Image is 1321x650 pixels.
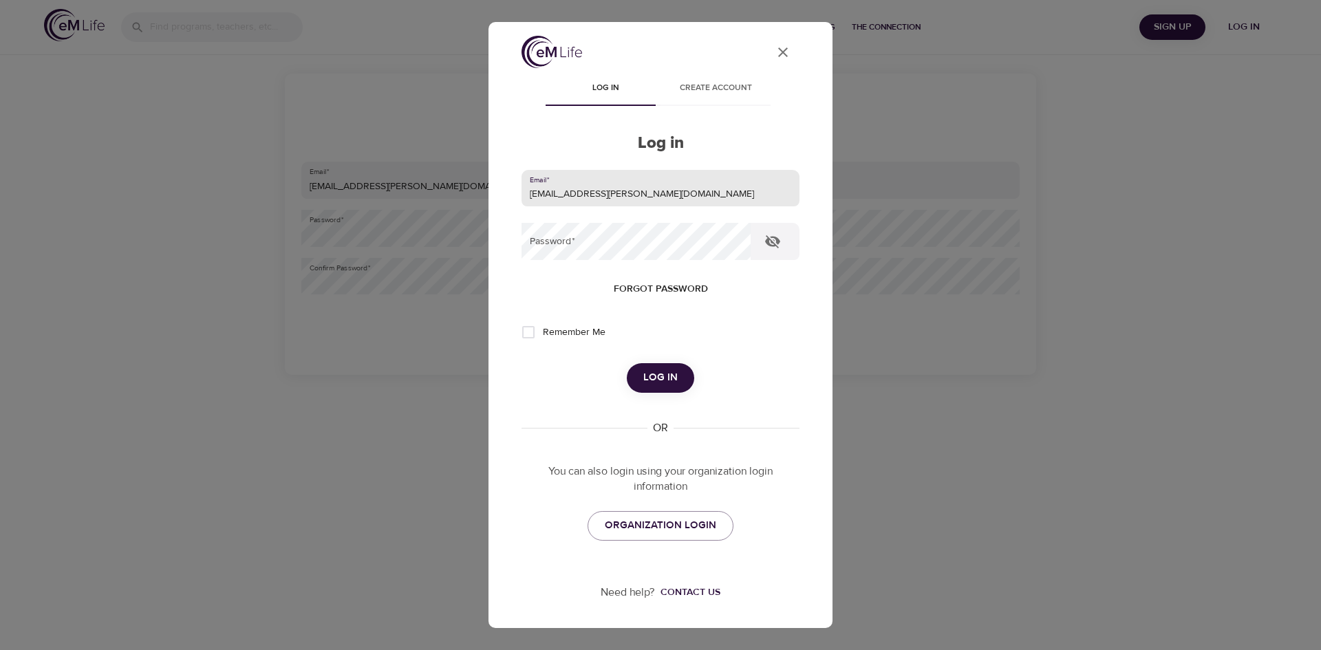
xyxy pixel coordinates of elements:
button: close [766,36,799,69]
a: ORGANIZATION LOGIN [588,511,733,540]
button: Forgot password [608,277,713,302]
div: disabled tabs example [522,73,799,106]
img: logo [522,36,582,68]
button: Log in [627,363,694,392]
a: Contact us [655,585,720,599]
span: Create account [669,81,762,96]
p: You can also login using your organization login information [522,464,799,495]
span: Forgot password [614,281,708,298]
span: ORGANIZATION LOGIN [605,517,716,534]
div: OR [647,420,674,436]
h2: Log in [522,133,799,153]
span: Log in [559,81,652,96]
span: Log in [643,369,678,387]
div: Contact us [660,585,720,599]
span: Remember Me [543,325,605,340]
p: Need help? [601,585,655,600]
